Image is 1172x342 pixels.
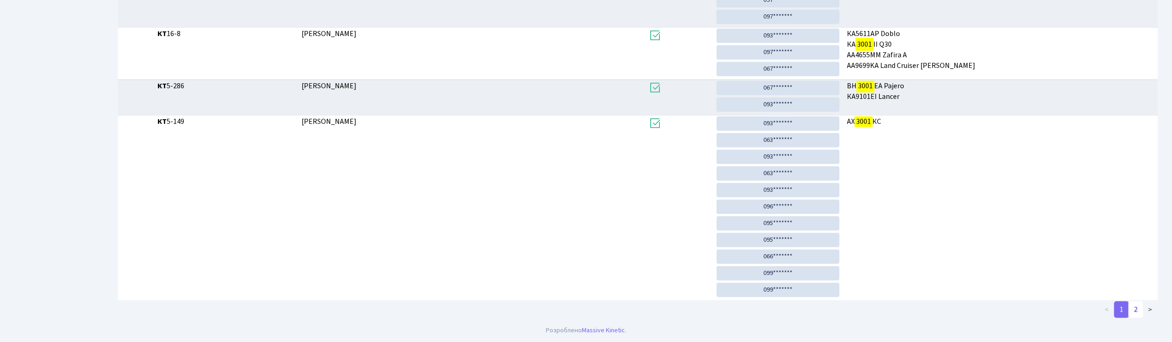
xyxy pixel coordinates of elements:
span: 5-149 [157,116,294,127]
a: 1 [1114,301,1129,318]
b: КТ [157,29,167,39]
a: 2 [1129,301,1143,318]
span: КА5611АР Doblo КА II Q30 АА4655ММ Zafira A AA9699KA Land Cruiser [PERSON_NAME] [847,29,1154,71]
span: [PERSON_NAME] [302,81,356,91]
span: 16-8 [157,29,294,39]
span: [PERSON_NAME] [302,116,356,127]
mark: 3001 [857,79,874,92]
a: Massive Kinetic [582,325,625,335]
div: Розроблено . [546,325,626,336]
mark: 3001 [855,115,872,128]
mark: 3001 [856,38,873,51]
span: [PERSON_NAME] [302,29,356,39]
span: 5-286 [157,81,294,92]
b: КТ [157,81,167,91]
span: АХ КС [847,116,1154,127]
b: КТ [157,116,167,127]
span: ВН ЕА Pajero КА9101ЕI Lancer [847,81,1154,102]
a: > [1143,301,1158,318]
